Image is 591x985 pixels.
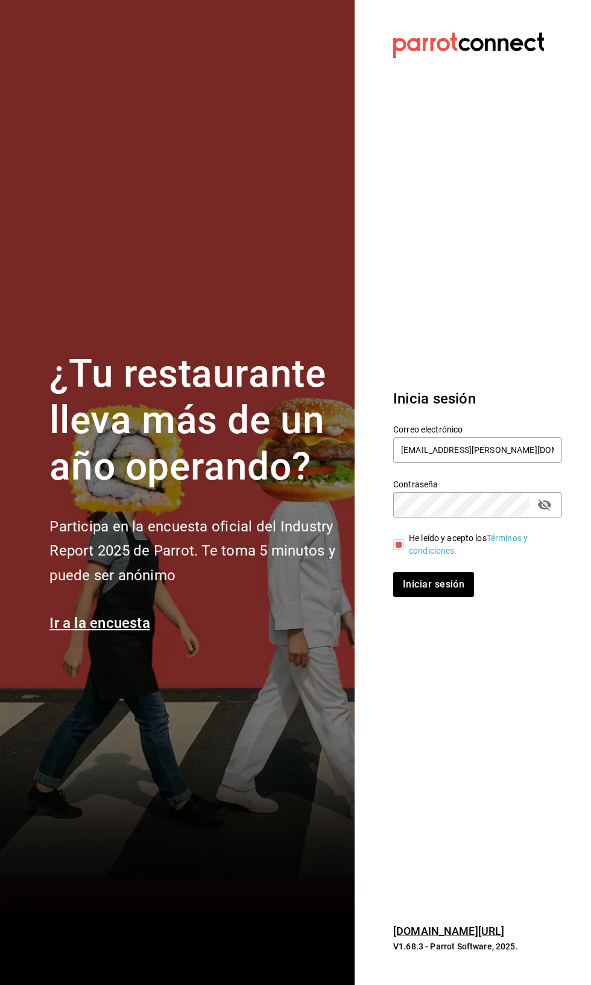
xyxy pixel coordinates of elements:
[393,572,474,597] button: Iniciar sesión
[393,940,562,952] p: V1.68.3 - Parrot Software, 2025.
[49,615,150,632] a: Ir a la encuesta
[49,515,340,588] h2: Participa en la encuesta oficial del Industry Report 2025 de Parrot. Te toma 5 minutos y puede se...
[393,388,562,410] h3: Inicia sesión
[49,351,340,490] h1: ¿Tu restaurante lleva más de un año operando?
[409,532,552,557] div: He leído y acepto los
[393,480,562,489] label: Contraseña
[393,425,562,434] label: Correo electrónico
[534,495,555,515] button: passwordField
[393,437,562,463] input: Ingresa tu correo electrónico
[393,925,504,937] a: [DOMAIN_NAME][URL]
